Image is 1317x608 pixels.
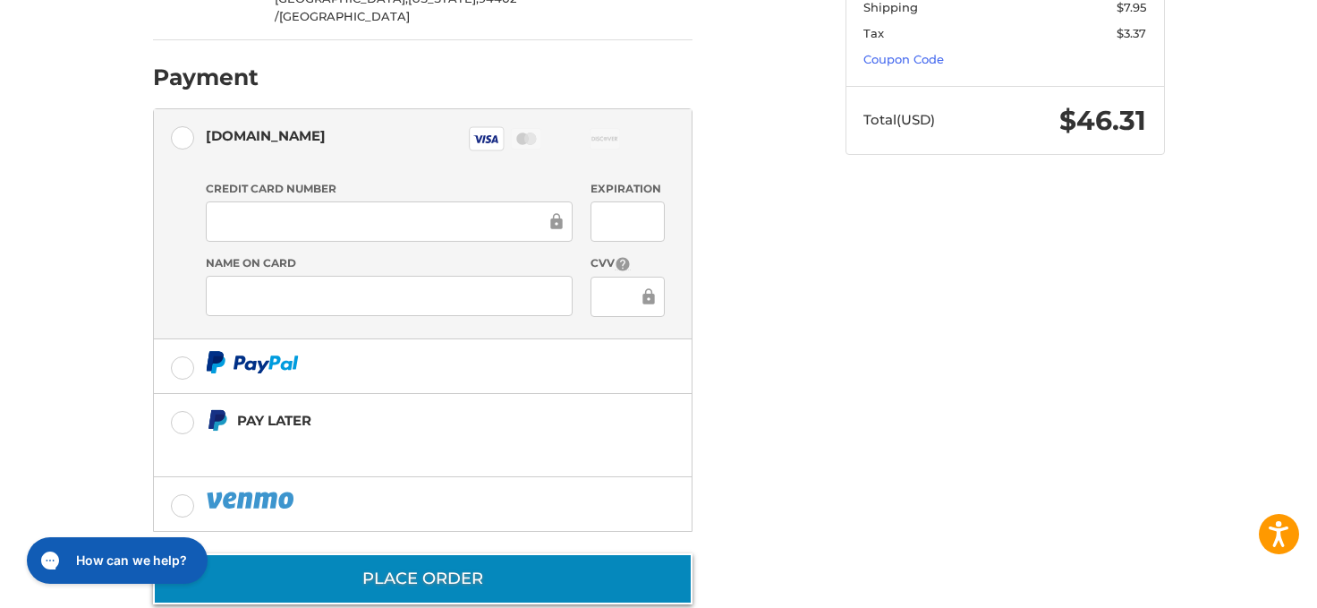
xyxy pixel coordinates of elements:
div: Pay Later [237,406,580,435]
iframe: PayPal Message 1 [206,439,580,455]
label: Credit Card Number [206,181,573,197]
button: Place Order [153,553,692,604]
a: Coupon Code [863,52,944,66]
img: PayPal icon [206,489,297,511]
iframe: Google Customer Reviews [1169,560,1317,608]
label: CVV [591,255,665,272]
span: $3.37 [1117,26,1146,40]
label: Name on Card [206,255,573,271]
span: $46.31 [1059,104,1146,137]
iframe: Gorgias live chat messenger [18,531,212,590]
div: [DOMAIN_NAME] [206,121,326,150]
span: Total (USD) [863,111,935,128]
img: PayPal icon [206,351,299,373]
label: Expiration [591,181,665,197]
span: Tax [863,26,884,40]
span: [GEOGRAPHIC_DATA] [279,9,410,23]
h2: Payment [153,64,259,91]
img: Pay Later icon [206,409,228,432]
